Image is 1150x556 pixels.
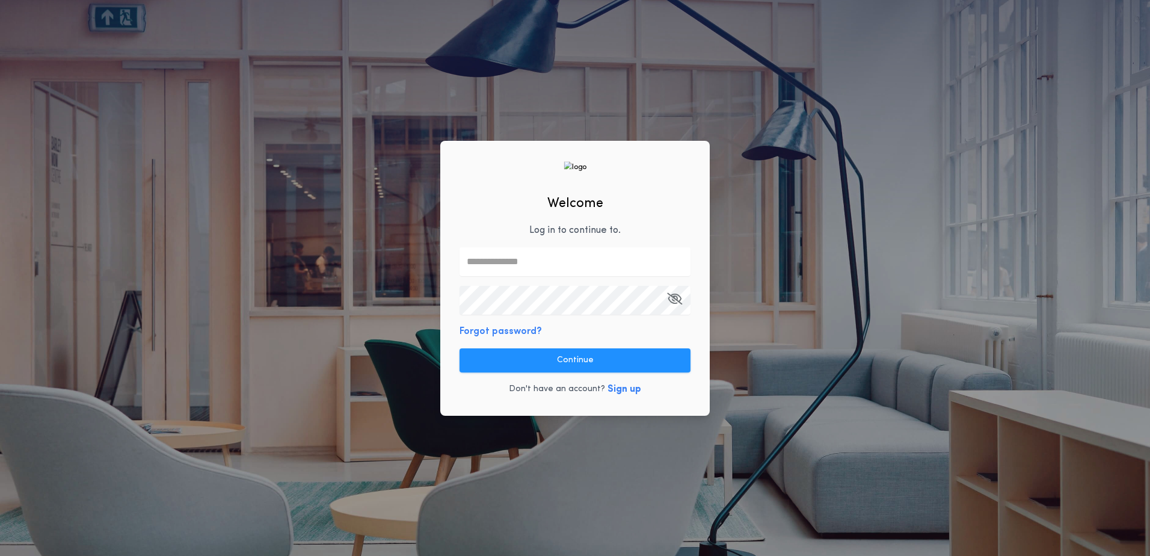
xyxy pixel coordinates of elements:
[547,194,603,214] h2: Welcome
[564,161,586,173] img: logo
[460,348,690,372] button: Continue
[529,223,621,238] p: Log in to continue to .
[607,382,641,397] button: Sign up
[460,324,542,339] button: Forgot password?
[509,383,605,395] p: Don't have an account?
